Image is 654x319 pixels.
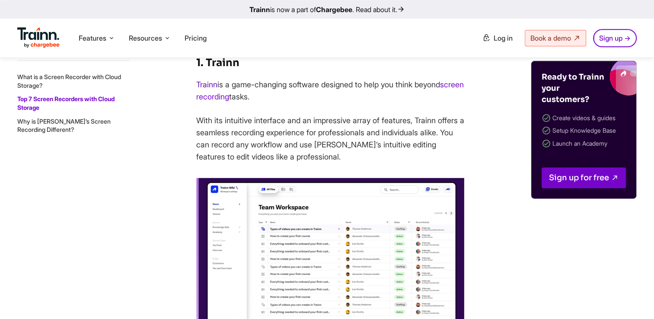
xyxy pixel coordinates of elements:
a: What is a Screen Recorder with Cloud Storage? [17,73,121,89]
li: Create videos & guides [542,112,626,124]
strong: 1. Trainn [196,56,239,69]
img: Trainn Logo [17,27,60,48]
span: Book a demo [530,34,571,42]
p: is a game-changing software designed to help you think beyond tasks. [196,79,464,103]
b: Trainn [249,5,270,14]
h4: Ready to Trainn your customers? [542,71,606,105]
li: Launch an Academy [542,137,626,150]
span: Features [79,33,106,43]
a: Pricing [185,34,207,42]
b: Chargebee [316,5,352,14]
a: Top 7 Screen Recorders with Cloud Storage [17,96,115,112]
a: Trainn [196,80,217,89]
span: Log in [494,34,513,42]
a: Why is [PERSON_NAME]’s Screen Recording Different? [17,118,111,134]
a: Log in [477,30,518,46]
img: Trainn blogs [549,61,636,96]
iframe: Chat Widget [611,278,654,319]
a: Sign up → [593,29,637,47]
li: Setup Knowledge Base [542,124,626,137]
span: Resources [129,33,162,43]
a: Book a demo [525,30,586,46]
a: Sign up for free [542,167,626,188]
p: With its intuitive interface and an impressive array of features, Trainn offers a seamless record... [196,115,464,163]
